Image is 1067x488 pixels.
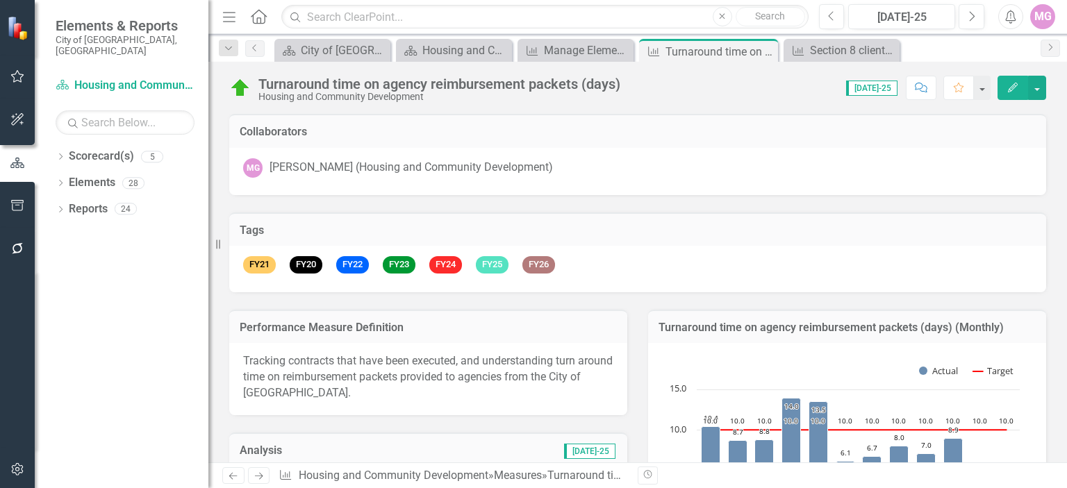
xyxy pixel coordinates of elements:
text: 10.0 [918,416,933,426]
a: Section 8 clients assisted (number) [787,42,896,59]
div: Manage Elements [544,42,630,59]
div: Section 8 clients assisted (number) [810,42,896,59]
span: FY22 [336,256,369,274]
text: 10.0 [999,416,1014,426]
span: FY25 [476,256,508,274]
text: 15.0 [670,382,686,394]
div: 24 [115,203,137,215]
img: ClearPoint Strategy [7,16,31,40]
div: Housing and Community Development [422,42,508,59]
text: 8.9 [948,425,959,435]
input: Search ClearPoint... [281,5,808,29]
h3: Performance Measure Definition [240,321,617,334]
text: 7.0 [921,440,932,450]
div: 28 [122,177,144,189]
div: [PERSON_NAME] (Housing and Community Development) [270,160,553,176]
div: Turnaround time on agency reimbursement packets (days) [665,43,775,60]
text: 10.0 [784,416,798,426]
a: Housing and Community Development [299,469,488,482]
div: Turnaround time on agency reimbursement packets (days) [547,469,834,482]
button: Show Target [973,364,1014,377]
text: 10.0 [973,416,987,426]
div: MG [243,158,263,178]
text: 14.0 [784,401,799,411]
span: [DATE]-25 [564,444,615,459]
a: City of [GEOGRAPHIC_DATA] [278,42,387,59]
span: FY23 [383,256,415,274]
text: 10.0 [891,416,906,426]
text: 6.7 [867,443,877,453]
span: FY26 [522,256,555,274]
text: 8.8 [759,426,770,436]
span: [DATE]-25 [846,81,898,96]
text: 10.4 [704,413,718,423]
text: 8.7 [733,427,743,437]
small: City of [GEOGRAPHIC_DATA], [GEOGRAPHIC_DATA] [56,34,195,57]
text: 10.0 [865,416,879,426]
text: 10.0 [730,416,745,426]
text: 10.0 [670,423,686,435]
h3: Turnaround time on agency reimbursement packets (days) (Monthly) [659,321,1036,334]
a: Housing and Community Development [399,42,508,59]
div: » » [279,468,627,484]
g: Target, series 2 of 2. Line with 12 data points. [708,428,1009,433]
span: Elements & Reports [56,17,195,34]
a: Manage Elements [521,42,630,59]
a: Elements [69,175,115,191]
text: 10.0 [811,416,825,426]
text: 10.0 [838,416,852,426]
text: 10.0 [945,416,960,426]
button: Show Actual [919,364,958,377]
text: 10.0 [757,416,772,426]
span: FY24 [429,256,462,274]
a: Measures [494,469,542,482]
p: Tracking contracts that have been executed, and understanding turn around time on reimbursement p... [243,353,613,401]
a: Reports [69,201,108,217]
h3: Analysis [240,444,408,457]
span: FY21 [243,256,276,274]
div: City of [GEOGRAPHIC_DATA] [301,42,387,59]
h3: Tags [240,224,1036,237]
div: Turnaround time on agency reimbursement packets (days) [258,76,620,92]
span: FY20 [290,256,322,274]
text: 10.0 [703,416,718,426]
div: Housing and Community Development [258,92,620,102]
a: Housing and Community Development [56,78,195,94]
text: 13.5 [811,405,826,414]
button: [DATE]-25 [848,4,955,29]
text: 8.0 [894,432,904,442]
div: [DATE]-25 [853,9,950,26]
div: 5 [141,151,163,162]
img: On Target [229,77,251,99]
a: Scorecard(s) [69,149,134,165]
text: 6.1 [841,448,851,457]
span: Search [755,10,785,22]
input: Search Below... [56,110,195,135]
button: Search [736,7,805,26]
h3: Collaborators [240,126,1036,138]
button: MG [1030,4,1055,29]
